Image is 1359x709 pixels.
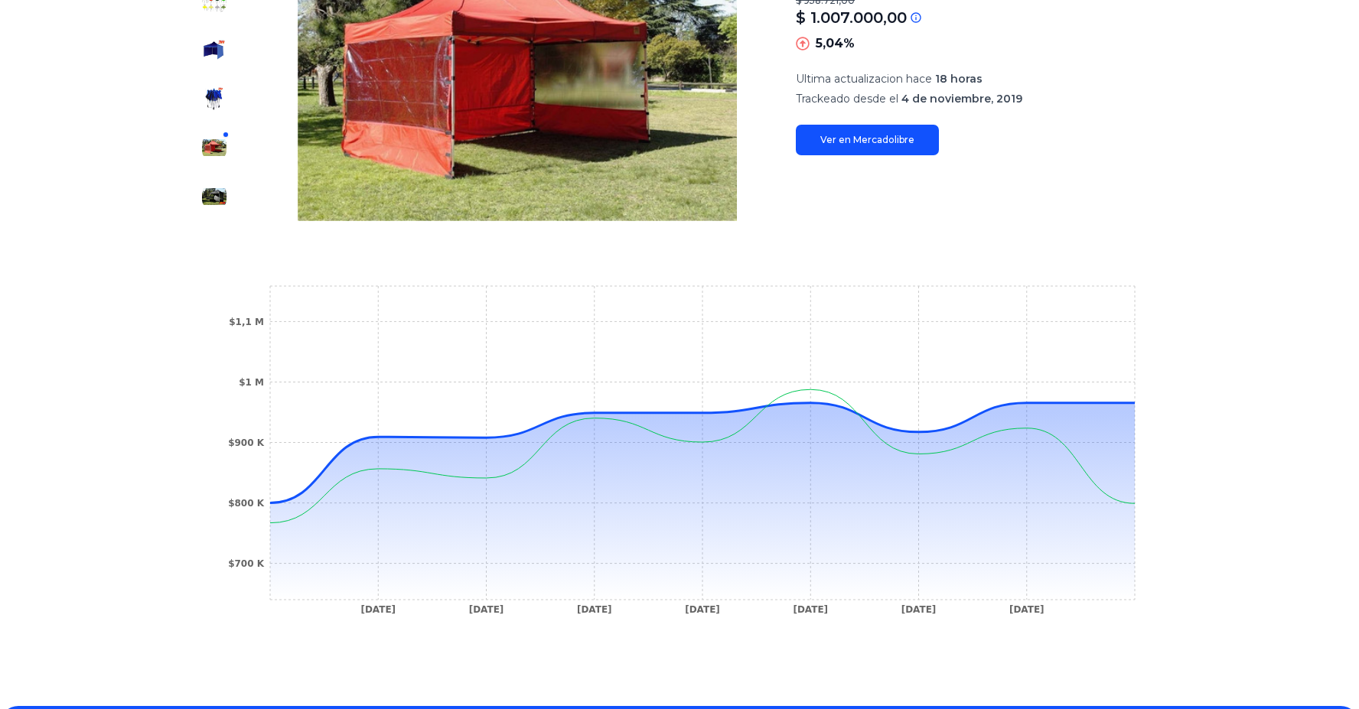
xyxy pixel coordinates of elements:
[901,92,1022,106] span: 4 de noviembre, 2019
[796,72,932,86] span: Ultima actualizacion hace
[228,558,265,569] tspan: $700 K
[202,86,226,111] img: Carpa 3h Plegable 3x3 Aluminio Estruc Impermable Playa Estac
[796,125,939,155] a: Ver en Mercadolibre
[685,604,720,615] tspan: [DATE]
[935,72,983,86] span: 18 horas
[202,184,226,209] img: Carpa 3h Plegable 3x3 Aluminio Estruc Impermable Playa Estac
[228,498,265,509] tspan: $800 K
[577,604,612,615] tspan: [DATE]
[796,92,898,106] span: Trackeado desde el
[229,317,264,327] tspan: $1,1 M
[816,34,855,53] p: 5,04%
[469,604,504,615] tspan: [DATE]
[360,604,396,615] tspan: [DATE]
[901,604,937,615] tspan: [DATE]
[793,604,828,615] tspan: [DATE]
[239,377,264,388] tspan: $1 M
[202,37,226,62] img: Carpa 3h Plegable 3x3 Aluminio Estruc Impermable Playa Estac
[1009,604,1045,615] tspan: [DATE]
[202,135,226,160] img: Carpa 3h Plegable 3x3 Aluminio Estruc Impermable Playa Estac
[796,7,907,28] p: $ 1.007.000,00
[228,437,265,448] tspan: $900 K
